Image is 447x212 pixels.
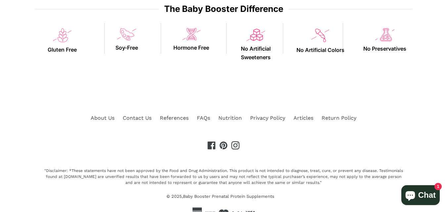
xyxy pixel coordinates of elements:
span: No Artificial Colors [296,46,344,55]
span: Hormone Free [167,44,215,52]
a: References [160,115,189,121]
img: no_artificial_colors-1636474461046_1200x.png [311,28,329,42]
inbox-online-store-chat: Shopify online store chat [399,185,442,207]
a: Articles [293,115,313,121]
span: No Artificial Sweeteners [232,45,280,62]
img: non-artificial-1636474461049_1200x.png [246,28,265,41]
small: © 2025, [166,194,281,199]
span: No Preservatives [361,45,409,53]
img: glutenfree-1636474461005_1200x.png [53,28,72,42]
a: About Us [91,115,114,121]
span: The Baby Booster Difference [159,5,289,13]
img: hormone-free-1636474461022_1200x.png [182,28,201,40]
a: Baby Booster Prenatal Protein Supplements [183,194,274,199]
img: no-preservatives-1636474461044_1200x.png [375,28,394,41]
div: "Disclaimer: *These statements have not been approved by the Food and Drug Administration. This p... [43,168,404,186]
a: Nutrition [218,115,242,121]
a: FAQs [197,115,210,121]
a: Return Policy [322,115,356,121]
span: Soy-Free [103,44,151,52]
span: Gluten Free [38,46,86,54]
a: Contact Us [123,115,152,121]
a: Privacy Policy [250,115,285,121]
img: soyfree-1636474461070_1200x.png [117,28,136,40]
